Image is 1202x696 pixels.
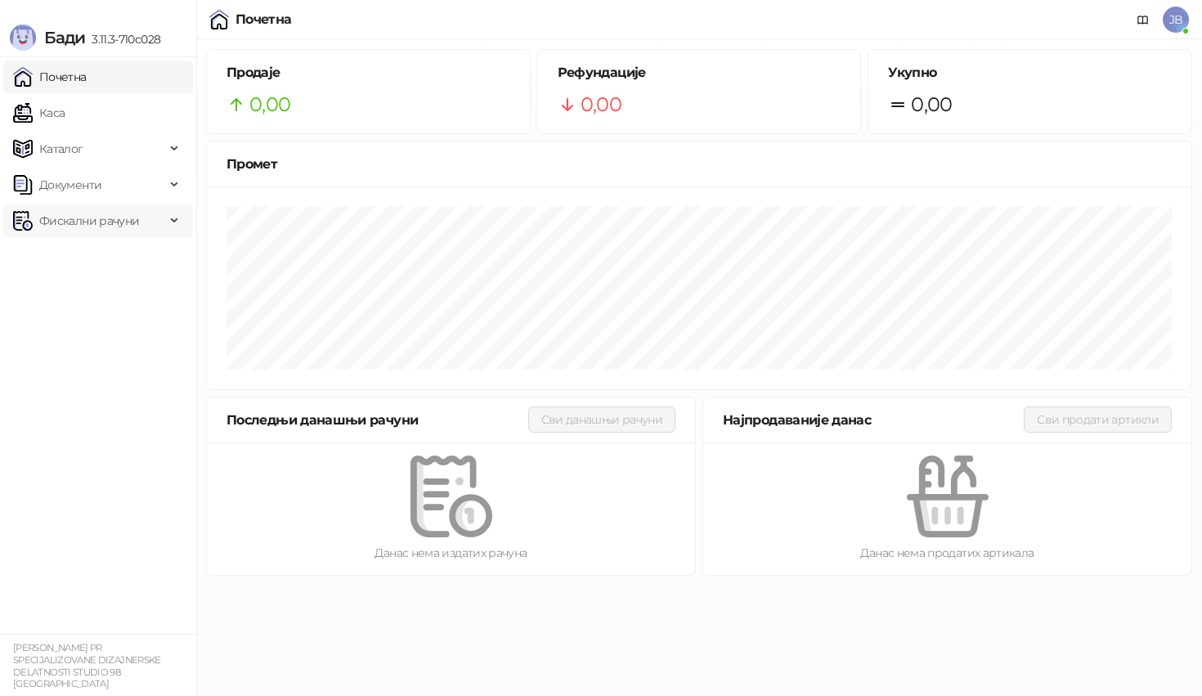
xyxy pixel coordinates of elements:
[729,544,1165,562] div: Данас нема продатих артикала
[1024,406,1172,433] button: Сви продати артикли
[558,63,841,83] h5: Рефундације
[249,89,290,120] span: 0,00
[13,642,161,689] small: [PERSON_NAME] PR SPECIJALIZOVANE DIZAJNERSKE DELATNOSTI STUDIO 98 [GEOGRAPHIC_DATA]
[581,89,621,120] span: 0,00
[39,204,139,237] span: Фискални рачуни
[85,32,160,47] span: 3.11.3-710c028
[233,544,669,562] div: Данас нема издатих рачуна
[226,63,510,83] h5: Продаје
[226,410,528,430] div: Последњи данашњи рачуни
[13,97,65,129] a: Каса
[226,154,1172,174] div: Промет
[39,168,101,201] span: Документи
[44,28,85,47] span: Бади
[235,13,292,26] div: Почетна
[911,89,952,120] span: 0,00
[1130,7,1156,33] a: Документација
[723,410,1024,430] div: Најпродаваније данас
[10,25,36,51] img: Logo
[888,63,1172,83] h5: Укупно
[528,406,675,433] button: Сви данашњи рачуни
[13,61,87,93] a: Почетна
[39,132,83,165] span: Каталог
[1163,7,1189,33] span: JB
